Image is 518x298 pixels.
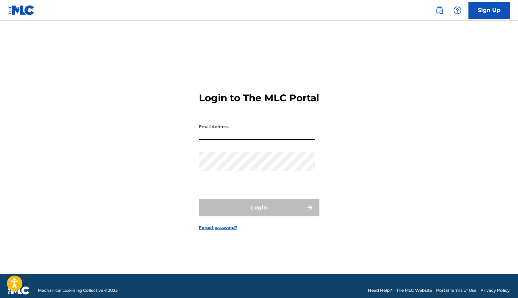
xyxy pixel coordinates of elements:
img: MLC Logo [8,5,35,15]
a: The MLC Website [396,287,432,294]
img: help [453,6,462,14]
img: logo [8,286,30,295]
span: Mechanical Licensing Collective © 2025 [38,287,118,294]
h3: Login to The MLC Portal [199,92,319,104]
a: Forgot password? [199,225,237,231]
div: Help [451,3,464,17]
a: Privacy Policy [480,287,510,294]
a: Public Search [433,3,446,17]
a: Sign Up [468,2,510,19]
a: Need Help? [368,287,392,294]
a: Portal Terms of Use [436,287,476,294]
img: search [435,6,444,14]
